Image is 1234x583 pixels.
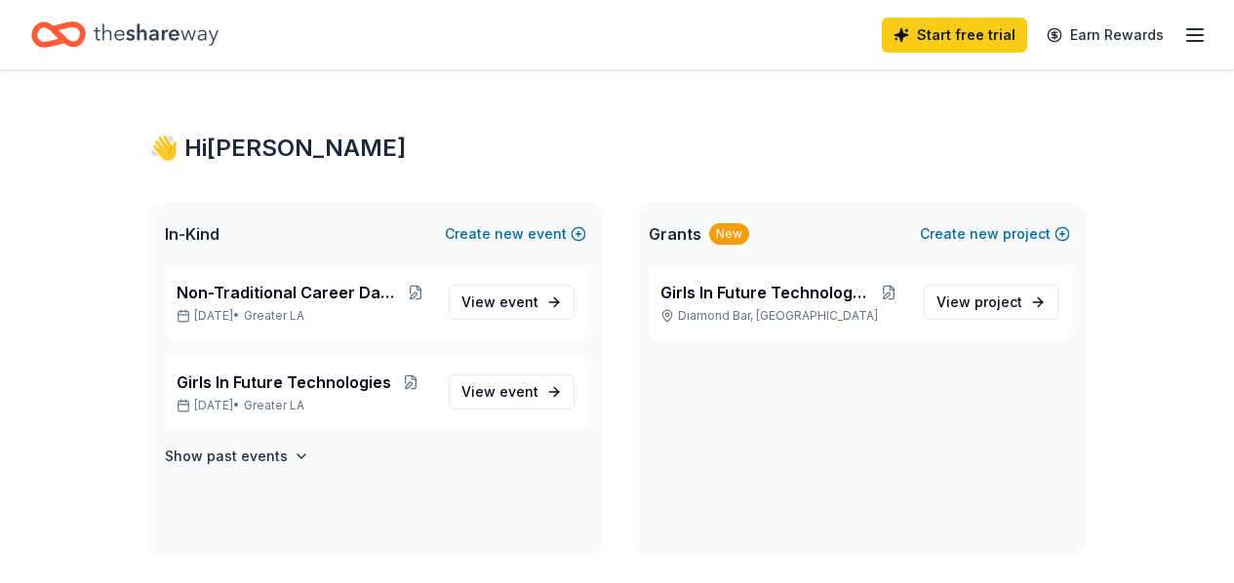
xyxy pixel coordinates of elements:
a: Home [31,12,219,58]
a: Start free trial [882,18,1027,53]
p: [DATE] • [177,398,433,413]
a: View event [449,374,575,409]
span: Greater LA [244,308,304,324]
span: View [461,291,538,314]
span: event [499,293,538,310]
span: Non-Traditional Career Day Event [177,281,400,304]
a: View event [449,285,575,320]
span: Greater LA [244,398,304,413]
h4: Show past events [165,445,288,468]
button: Createnewproject [920,222,1070,246]
span: Grants [649,222,701,246]
span: View [461,380,538,404]
button: Createnewevent [445,222,586,246]
div: 👋 Hi [PERSON_NAME] [149,133,1086,164]
span: Girls In Future Technologies [660,281,870,304]
span: new [970,222,999,246]
button: Show past events [165,445,309,468]
span: Girls In Future Technologies [177,370,391,394]
a: Earn Rewards [1035,18,1175,53]
span: new [495,222,524,246]
div: New [709,223,749,245]
a: View project [924,285,1058,320]
span: project [975,293,1022,310]
p: [DATE] • [177,308,433,324]
span: View [936,291,1022,314]
span: event [499,383,538,400]
p: Diamond Bar, [GEOGRAPHIC_DATA] [660,308,908,324]
span: In-Kind [165,222,219,246]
